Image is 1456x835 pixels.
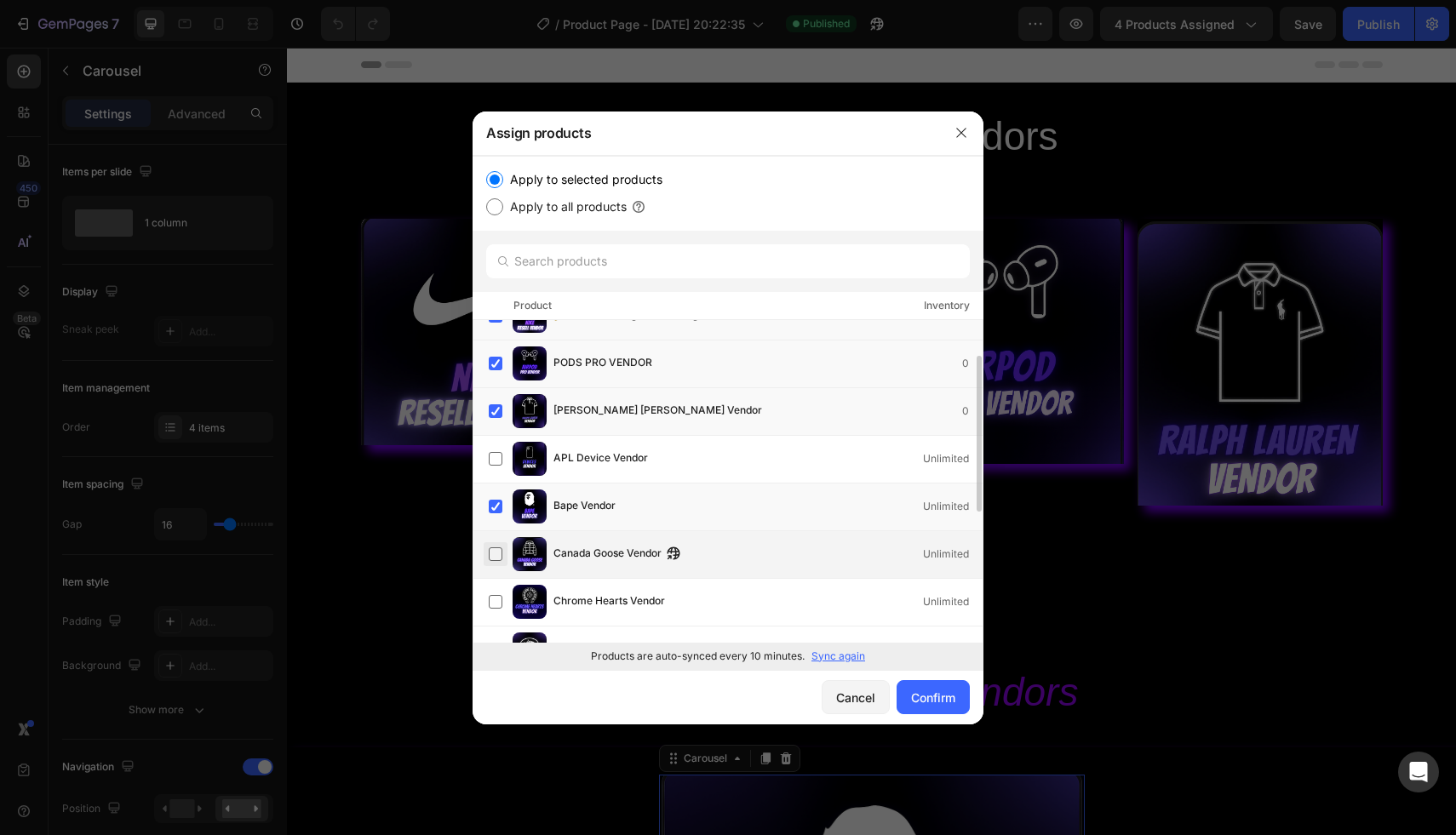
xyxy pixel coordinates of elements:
button: Confirm [897,680,970,714]
span: Selling [510,66,628,111]
div: Unlimited [923,641,983,658]
img: product-img [513,394,547,428]
i: View Our Other [378,622,647,666]
div: 0 [962,403,983,420]
div: Confirm [911,689,955,706]
div: /> [473,156,983,670]
label: Apply to all products [503,197,627,217]
span: Chrome Hearts Vendor [553,592,665,611]
h2: ⭐️ [74,62,1096,117]
img: gempages_586038464412123995-1889d328-d2f0-486e-9899-f9bcdd150026.png [592,171,837,416]
label: Apply to selected products [503,169,662,190]
img: product-img [513,585,547,619]
p: View All Vendors [544,482,645,506]
div: Unlimited [923,593,983,610]
p: Sync again [811,649,865,664]
span: Top [446,66,509,111]
img: product-img [513,632,547,666]
div: Unlimited [923,498,983,515]
img: gempages_586038464412123995-c2441871-98f4-46b6-9ee6-4427774878f4.jpg [851,171,1096,458]
img: product-img [513,346,547,380]
p: Products are auto-synced every 10 minutes. [591,649,805,664]
div: Product [513,297,552,314]
div: Unlimited [923,546,983,563]
div: 0 [962,355,983,372]
div: Inventory [924,297,970,314]
div: Carousel [393,703,444,718]
button: Cancel [822,680,890,714]
input: Search products [486,244,970,278]
div: Assign products [473,111,939,155]
img: product-img [513,442,547,476]
span: 🔑 Corteiz Reselling Vendor Plug [553,640,712,659]
span: Vendors [628,66,771,111]
span: APL Device Vendor [553,449,648,468]
img: gempages_586038464412123995-9330f897-a211-463c-a561-1214cbd3f8ea.jpg [74,171,319,398]
i: Vendors [647,622,792,666]
div: Open Intercom Messenger [1398,752,1439,792]
a: View All Vendors [503,472,666,517]
img: product-img [513,537,547,571]
div: Unlimited [923,450,983,467]
span: Bape Vendor [553,497,616,516]
img: gempages_586038464412123995-6cb516e4-b163-49f6-a773-440093c57211.png [333,171,578,416]
span: [PERSON_NAME] [PERSON_NAME] Vendor [553,402,762,420]
span: PODS PRO VENDOR [553,354,652,373]
img: product-img [513,489,547,523]
span: Canada Goose Vendor [553,545,662,563]
div: Cancel [836,689,875,706]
